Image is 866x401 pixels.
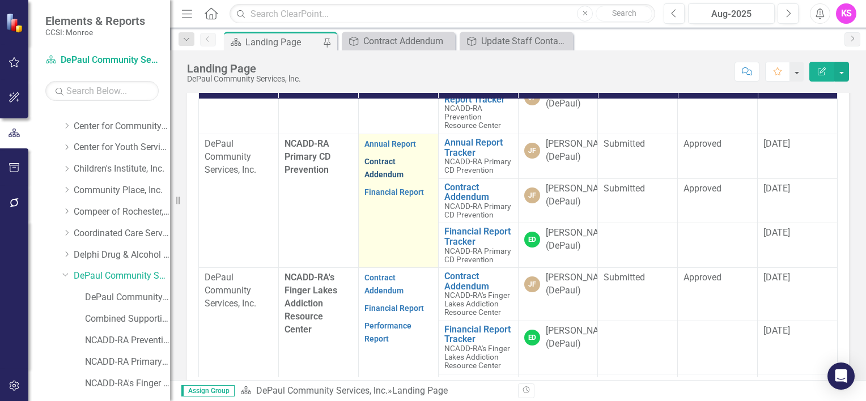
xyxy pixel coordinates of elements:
[678,134,758,178] td: Double-Click to Edit
[678,223,758,268] td: Double-Click to Edit
[438,134,518,178] td: Double-Click to Edit Right Click for Context Menu
[205,271,273,310] p: DePaul Community Services, Inc.
[444,104,501,130] span: NCADD-RA Prevention Resource Center
[444,246,511,264] span: NCADD-RA Primary CD Prevention
[684,272,721,283] span: Approved
[596,6,652,22] button: Search
[604,183,645,194] span: Submitted
[546,325,614,351] div: [PERSON_NAME] (DePaul)
[444,157,511,174] span: NCADD-RA Primary CD Prevention
[187,62,301,75] div: Landing Page
[758,178,838,223] td: Double-Click to Edit
[684,183,721,194] span: Approved
[438,268,518,321] td: Double-Click to Edit Right Click for Context Menu
[444,344,510,370] span: NCADD-RA's Finger Lakes Addiction Resource Center
[763,325,790,336] span: [DATE]
[678,321,758,374] td: Double-Click to Edit
[205,138,273,177] p: DePaul Community Services, Inc.
[45,54,159,67] a: DePaul Community Services, lnc.
[444,182,512,202] a: Contract Addendum
[285,138,330,175] span: NCADD-RA Primary CD Prevention
[524,187,540,203] div: JF
[345,34,452,48] a: Contract Addendum
[598,223,678,268] td: Double-Click to Edit
[363,34,452,48] div: Contract Addendum
[364,187,424,197] a: Financial Report
[74,184,170,197] a: Community Place, Inc.
[6,12,26,32] img: ClearPoint Strategy
[364,157,404,179] a: Contract Addendum
[763,183,790,194] span: [DATE]
[524,330,540,345] div: ED
[604,272,645,283] span: Submitted
[518,134,598,178] td: Double-Click to Edit
[240,385,510,398] div: »
[438,178,518,223] td: Double-Click to Edit Right Click for Context Menu
[85,291,170,304] a: DePaul Community Services, lnc. (MCOMH Internal)
[518,268,598,321] td: Double-Click to Edit
[85,334,170,347] a: NCADD-RA Prevention Resource Center
[546,227,614,253] div: [PERSON_NAME] (DePaul)
[598,134,678,178] td: Double-Click to Edit
[74,227,170,240] a: Coordinated Care Services Inc.
[524,232,540,248] div: ED
[598,81,678,134] td: Double-Click to Edit
[546,138,614,164] div: [PERSON_NAME] (DePaul)
[444,271,512,291] a: Contract Addendum
[758,81,838,134] td: Double-Click to Edit
[684,138,721,149] span: Approved
[758,134,838,178] td: Double-Click to Edit
[758,223,838,268] td: Double-Click to Edit
[45,28,145,37] small: CCSI: Monroe
[45,81,159,101] input: Search Below...
[45,14,145,28] span: Elements & Reports
[364,273,404,295] a: Contract Addendum
[444,325,512,344] a: Financial Report Tracker
[444,227,512,246] a: Financial Report Tracker
[518,223,598,268] td: Double-Click to Edit
[524,143,540,159] div: JF
[612,8,636,18] span: Search
[444,291,510,317] span: NCADD-RA's Finger Lakes Addiction Resource Center
[256,385,388,396] a: DePaul Community Services, lnc.
[827,362,855,390] div: Open Intercom Messenger
[678,178,758,223] td: Double-Click to Edit
[364,304,424,313] a: Financial Report
[438,223,518,268] td: Double-Click to Edit Right Click for Context Menu
[444,202,511,219] span: NCADD-RA Primary CD Prevention
[74,141,170,154] a: Center for Youth Services, Inc.
[763,227,790,238] span: [DATE]
[444,138,512,157] a: Annual Report Tracker
[74,270,170,283] a: DePaul Community Services, lnc.
[285,272,337,334] span: NCADD-RA's Finger Lakes Addiction Resource Center
[678,268,758,321] td: Double-Click to Edit
[604,138,645,149] span: Submitted
[85,356,170,369] a: NCADD-RA Primary CD Prevention
[481,34,570,48] div: Update Staff Contacts and Website Link on Agency Landing Page
[85,313,170,326] a: Combined Supportive Housing
[518,81,598,134] td: Double-Click to Edit
[763,138,790,149] span: [DATE]
[364,321,411,343] a: Performance Report
[546,271,614,297] div: [PERSON_NAME] (DePaul)
[187,75,301,83] div: DePaul Community Services, lnc.
[245,35,320,49] div: Landing Page
[85,377,170,390] a: NCADD-RA's Finger Lakes Addiction Resource Center
[758,268,838,321] td: Double-Click to Edit
[836,3,856,24] div: KS
[199,134,279,267] td: Double-Click to Edit
[598,268,678,321] td: Double-Click to Edit
[74,163,170,176] a: Children's Institute, Inc.
[392,385,448,396] div: Landing Page
[678,81,758,134] td: Double-Click to Edit
[546,182,614,208] div: [PERSON_NAME] (DePaul)
[364,139,416,148] a: Annual Report
[438,81,518,134] td: Double-Click to Edit Right Click for Context Menu
[518,321,598,374] td: Double-Click to Edit
[181,385,235,396] span: Assign Group
[598,178,678,223] td: Double-Click to Edit
[438,321,518,374] td: Double-Click to Edit Right Click for Context Menu
[518,178,598,223] td: Double-Click to Edit
[230,4,655,24] input: Search ClearPoint...
[598,321,678,374] td: Double-Click to Edit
